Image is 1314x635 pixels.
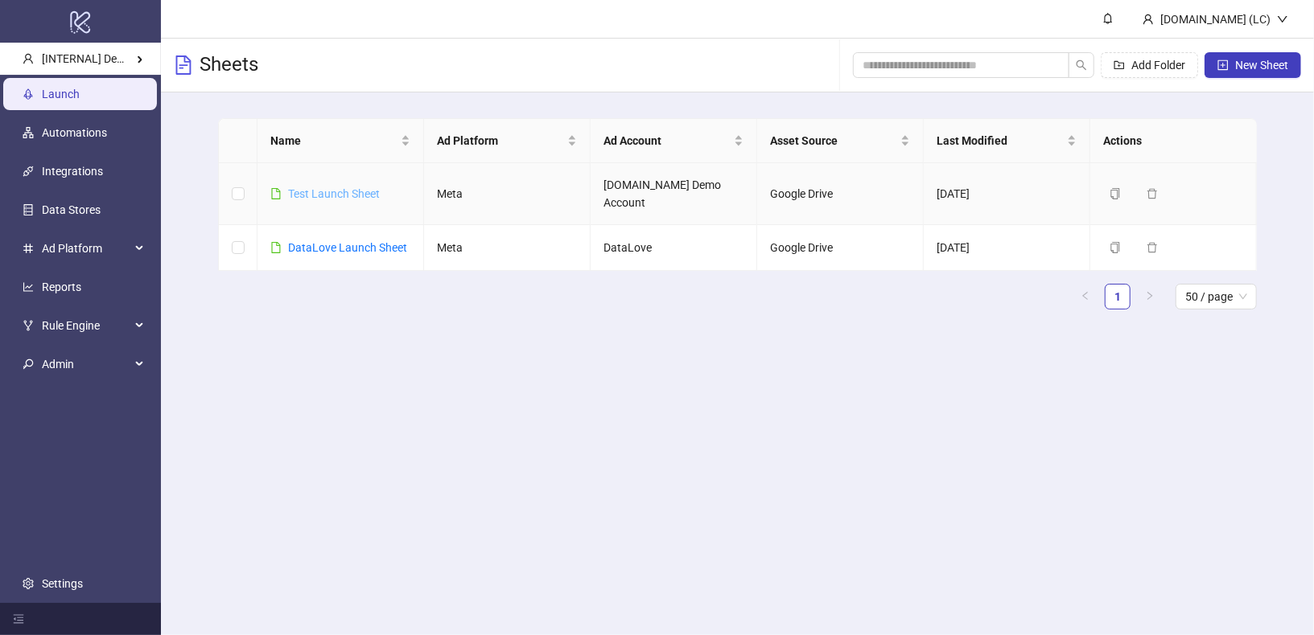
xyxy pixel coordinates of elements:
[424,225,591,271] td: Meta
[1185,285,1247,309] span: 50 / page
[42,309,130,342] span: Rule Engine
[1131,59,1185,72] span: Add Folder
[23,358,34,370] span: key
[174,55,193,75] span: file-text
[1145,291,1155,301] span: right
[42,232,130,264] span: Ad Platform
[1154,10,1277,28] div: [DOMAIN_NAME] (LC)
[42,126,107,139] a: Automations
[1076,59,1087,71] span: search
[757,163,924,225] td: Google Drive
[591,225,757,271] td: DataLove
[23,243,34,254] span: number
[591,119,757,163] th: Ad Account
[1106,285,1130,309] a: 1
[591,163,757,225] td: [DOMAIN_NAME] Demo Account
[1235,59,1288,72] span: New Sheet
[1114,59,1125,71] span: folder-add
[270,242,282,253] span: file
[270,188,282,199] span: file
[1073,284,1098,309] li: Previous Page
[757,225,924,271] td: Google Drive
[424,163,591,225] td: Meta
[42,52,177,65] span: [INTERNAL] Demo Account
[13,613,24,625] span: menu-fold
[1102,13,1114,24] span: bell
[937,132,1064,150] span: Last Modified
[1205,52,1301,78] button: New Sheet
[270,132,397,150] span: Name
[924,225,1090,271] td: [DATE]
[42,281,81,293] a: Reports
[1110,242,1121,253] span: copy
[924,163,1090,225] td: [DATE]
[288,241,407,254] a: DataLove Launch Sheet
[437,132,564,150] span: Ad Platform
[1137,284,1163,309] li: Next Page
[200,52,258,78] h3: Sheets
[1176,284,1257,309] div: Page Size
[424,119,591,163] th: Ad Platform
[42,165,103,178] a: Integrations
[1143,14,1154,25] span: user
[23,53,34,64] span: user
[1110,188,1121,199] span: copy
[23,320,34,331] span: fork
[42,88,80,100] a: Launch
[1081,291,1090,301] span: left
[1101,52,1198,78] button: Add Folder
[1147,188,1158,199] span: delete
[757,119,924,163] th: Asset Source
[924,119,1090,163] th: Last Modified
[1090,119,1257,163] th: Actions
[42,203,101,216] a: Data Stores
[1217,59,1229,71] span: plus-square
[1073,284,1098,309] button: left
[288,187,380,200] a: Test Launch Sheet
[42,577,83,590] a: Settings
[770,132,897,150] span: Asset Source
[1137,284,1163,309] button: right
[603,132,731,150] span: Ad Account
[1147,242,1158,253] span: delete
[257,119,424,163] th: Name
[1277,14,1288,25] span: down
[1105,284,1131,309] li: 1
[42,348,130,380] span: Admin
